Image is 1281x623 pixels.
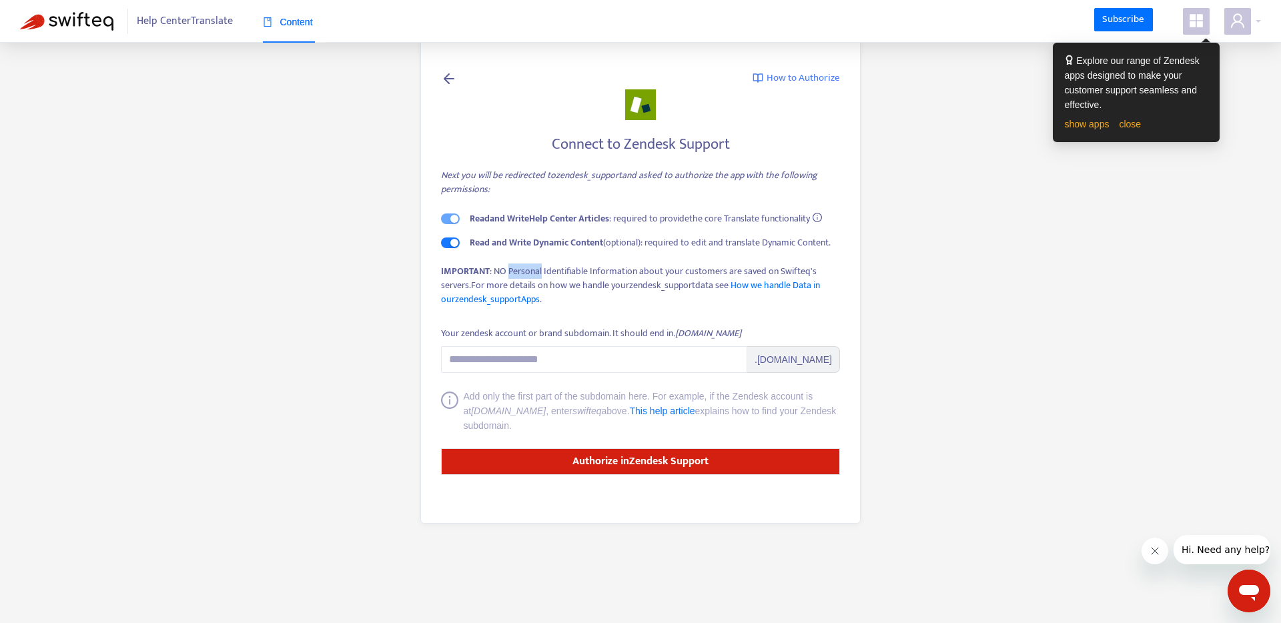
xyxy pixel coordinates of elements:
[441,448,840,475] button: Authorize inZendesk Support
[137,9,233,34] span: Help Center Translate
[441,135,840,153] h4: Connect to Zendesk Support
[470,211,609,226] strong: Read and Write Help Center Articles
[625,89,656,120] img: zendesk_support.png
[471,406,546,416] i: [DOMAIN_NAME]
[813,213,822,222] span: info-circle
[20,12,113,31] img: Swifteq
[441,264,840,306] div: : NO Personal Identifiable Information about your customers are saved on Swifteq's servers.
[673,326,741,341] i: .[DOMAIN_NAME]
[1065,53,1208,112] div: Explore our range of Zendesk apps designed to make your customer support seamless and effective.
[441,277,820,307] span: For more details on how we handle your zendesk_support data see .
[1228,570,1270,612] iframe: メッセージングウィンドウを開くボタン
[441,326,741,341] div: Your zendesk account or brand subdomain. It should end in
[572,406,602,416] i: swifteq
[470,235,603,250] strong: Read and Write Dynamic Content
[1174,535,1270,564] iframe: 会社からのメッセージ
[263,17,313,27] span: Content
[767,71,840,86] span: How to Authorize
[747,346,840,373] span: .[DOMAIN_NAME]
[470,211,810,226] span: : required to provide the core Translate functionality
[441,277,820,307] a: How we handle Data in ourzendesk_supportApps
[1119,119,1141,129] a: close
[441,167,817,197] i: Next you will be redirected to zendesk_support and asked to authorize the app with the following ...
[464,389,841,433] div: Add only the first part of the subdomain here. For example, if the Zendesk account is at , enter ...
[470,235,831,250] span: (optional): required to edit and translate Dynamic Content.
[753,71,840,86] a: How to Authorize
[1188,13,1204,29] span: appstore
[1230,13,1246,29] span: user
[753,73,763,83] img: image-link
[1094,8,1153,32] a: Subscribe
[441,263,490,279] strong: IMPORTANT
[441,392,458,433] span: info-circle
[1065,119,1110,129] a: show apps
[572,452,709,470] strong: Authorize in Zendesk Support
[630,406,695,416] a: This help article
[1142,538,1168,564] iframe: メッセージを閉じる
[263,17,272,27] span: book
